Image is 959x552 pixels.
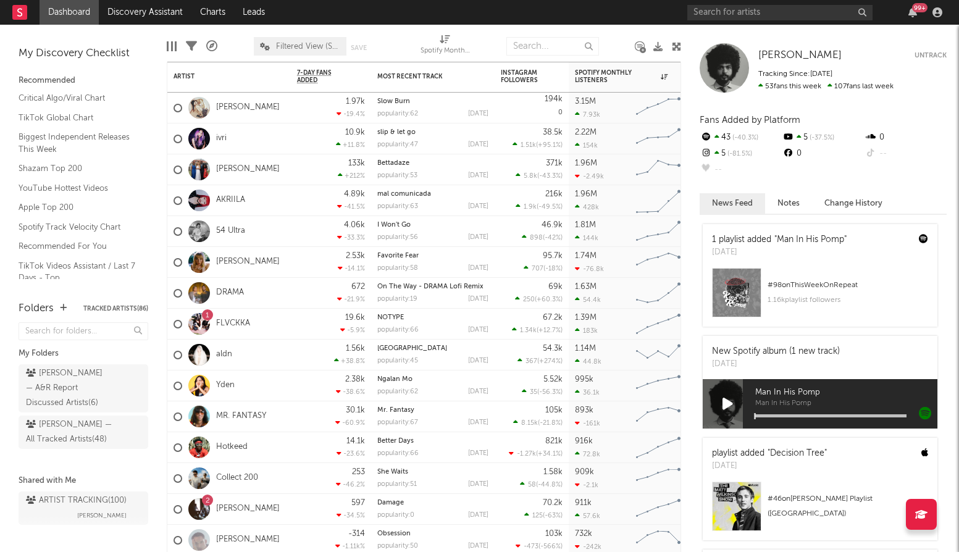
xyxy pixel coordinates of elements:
div: Slow Burn [377,98,488,105]
div: 2.22M [575,128,597,136]
div: ( ) [520,480,563,488]
a: Collect 200 [216,473,258,483]
div: [DATE] [468,419,488,426]
div: 428k [575,203,599,211]
div: Artist [174,73,266,80]
span: 107 fans last week [758,83,894,90]
div: Spotify Monthly Listeners [575,69,668,84]
span: -43.3 % [539,173,561,180]
div: 371k [546,159,563,167]
span: -56.3 % [539,389,561,396]
div: [DATE] [468,388,488,395]
div: 916k [575,437,593,445]
span: +12.7 % [538,327,561,334]
span: -63 % [545,512,561,519]
div: popularity: 67 [377,419,418,426]
div: 69k [548,283,563,291]
span: 1.34k [520,327,537,334]
span: 1.9k [524,204,537,211]
span: +274 % [539,358,561,365]
div: 194k [545,95,563,103]
div: 38.5k [543,128,563,136]
div: [DATE] [712,246,847,259]
div: Most Recent Track [377,73,470,80]
span: -566 % [540,543,561,550]
div: 1.96M [575,159,597,167]
div: 43 [700,130,782,146]
div: playlist added [712,447,827,460]
a: YouTube Hottest Videos [19,182,136,195]
div: 1.96M [575,190,597,198]
input: Search for folders... [19,322,148,340]
div: 103k [545,530,563,538]
div: Shared with Me [19,474,148,488]
div: 2.53k [346,252,365,260]
span: -40.3 % [731,135,758,141]
div: [DATE] [468,234,488,241]
a: TikTok Global Chart [19,111,136,125]
a: Better Days [377,438,414,445]
div: -14.1 % [338,264,365,272]
div: [PERSON_NAME] — All Tracked Artists ( 48 ) [26,417,113,447]
svg: Chart title [630,93,686,123]
a: Hotkeed [216,442,248,453]
a: #46on[PERSON_NAME] Playlist ([GEOGRAPHIC_DATA]) [703,482,937,540]
span: +95.1 % [538,142,561,149]
div: # 46 on [PERSON_NAME] Playlist ([GEOGRAPHIC_DATA]) [768,491,928,521]
a: "Man In His Pomp" [774,235,847,244]
div: Edit Columns [167,31,177,62]
svg: Chart title [630,247,686,278]
div: 1.58k [543,468,563,476]
a: DRAMA [216,288,244,298]
a: [PERSON_NAME] — All Tracked Artists(48) [19,416,148,449]
a: ARTIST TRACKING(100)[PERSON_NAME] [19,491,148,525]
div: New Spotify album (1 new track) [712,345,840,358]
div: 1.74M [575,252,597,260]
div: popularity: 58 [377,265,418,272]
div: 3.15M [575,98,596,106]
div: -5.9 % [340,326,365,334]
div: ( ) [517,357,563,365]
div: 70.2k [543,499,563,507]
svg: Chart title [630,185,686,216]
a: [PERSON_NAME] [216,535,280,545]
div: popularity: 62 [377,388,418,395]
div: 183k [575,327,598,335]
svg: Chart title [630,463,686,494]
div: ARTIST TRACKING ( 100 ) [26,493,127,508]
div: [DATE] [712,358,840,370]
div: 5.52k [543,375,563,383]
a: Bettadaze [377,160,409,167]
div: Bettadaze [377,160,488,167]
div: -34.5 % [337,511,365,519]
div: [DATE] [468,296,488,303]
div: She Waits [377,469,488,475]
div: My Discovery Checklist [19,46,148,61]
div: 597 [351,499,365,507]
svg: Chart title [630,154,686,185]
button: 99+ [908,7,917,17]
a: aldn [216,349,232,360]
div: 95.7k [543,252,563,260]
a: Shazam Top 200 [19,162,136,175]
span: 5.8k [524,173,537,180]
span: -42 % [545,235,561,241]
a: ivri [216,133,227,144]
div: [DATE] [468,512,488,519]
div: On The Way - DRAMA Lofi Remix [377,283,488,290]
div: 253 [352,468,365,476]
div: ( ) [524,264,563,272]
div: 144k [575,234,598,242]
span: 8.15k [521,420,538,427]
a: 54 Ultra [216,226,245,236]
svg: Chart title [630,340,686,370]
div: ( ) [515,295,563,303]
div: I Won't Go [377,222,488,228]
div: 44.8k [575,358,601,366]
span: -1.27k [517,451,536,458]
div: popularity: 62 [377,111,418,117]
a: Yden [216,380,235,391]
svg: Chart title [630,216,686,247]
div: Ngalan Mo [377,376,488,383]
div: -2.49k [575,172,604,180]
